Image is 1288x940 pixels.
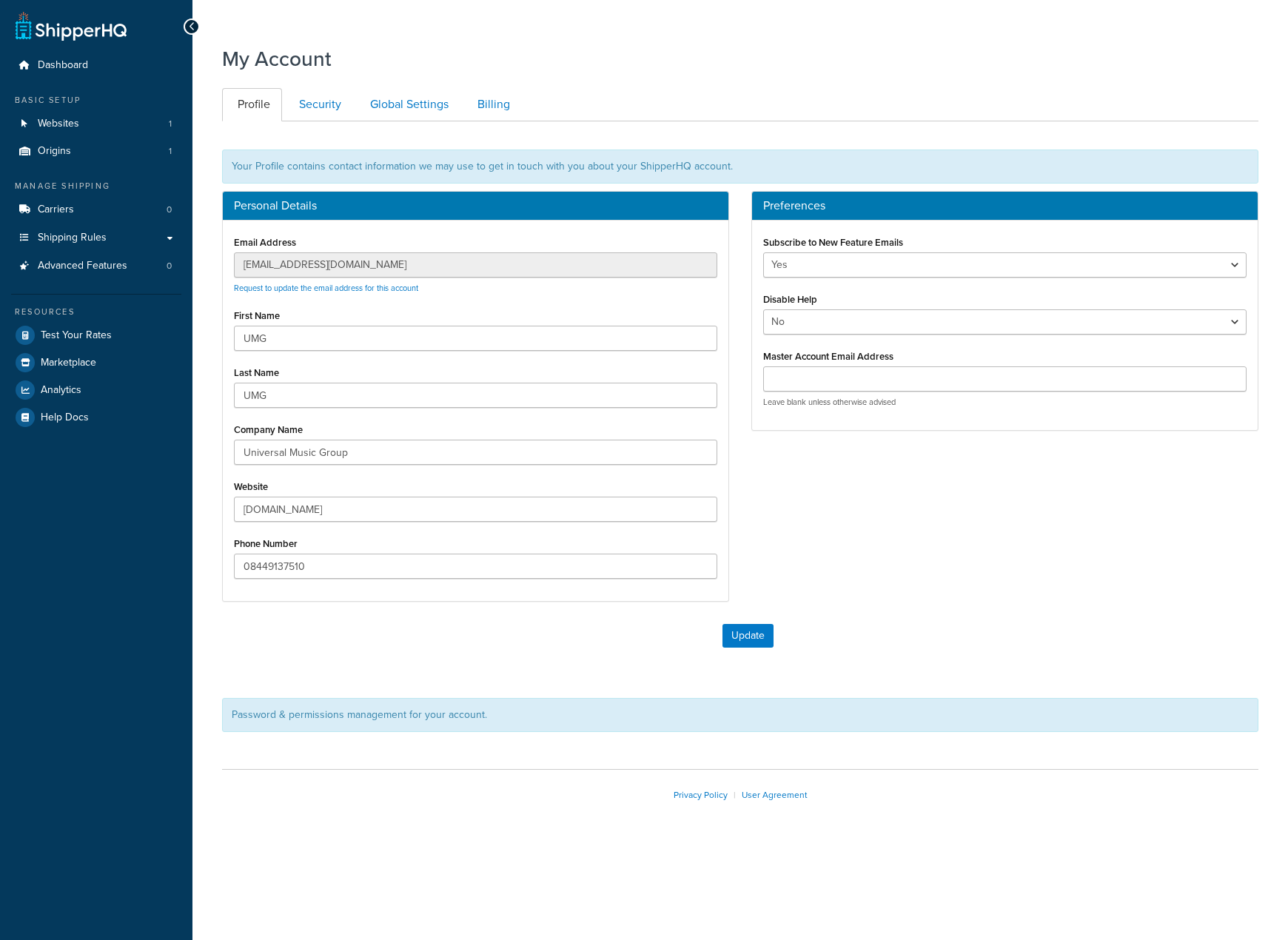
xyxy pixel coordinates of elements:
li: Websites [11,110,181,138]
li: Origins [11,138,181,165]
span: Help Docs [41,412,89,424]
a: Help Docs [11,404,181,431]
span: Websites [38,118,79,130]
span: Dashboard [38,59,88,72]
div: Resources [11,306,181,318]
div: Basic Setup [11,94,181,107]
label: Company Name [234,424,303,435]
span: Test Your Rates [41,329,112,342]
label: Email Address [234,237,296,248]
span: 0 [167,204,172,216]
label: Subscribe to New Feature Emails [763,237,903,248]
a: User Agreement [742,788,808,802]
div: Your Profile contains contact information we may use to get in touch with you about your ShipperH... [222,150,1258,184]
a: Billing [462,88,522,121]
a: Dashboard [11,52,181,79]
li: Carriers [11,196,181,224]
a: Carriers 0 [11,196,181,224]
label: First Name [234,310,280,321]
h3: Personal Details [234,199,717,212]
a: Security [284,88,353,121]
span: 1 [169,145,172,158]
a: Shipping Rules [11,224,181,252]
div: Manage Shipping [11,180,181,192]
span: Advanced Features [38,260,127,272]
a: Analytics [11,377,181,403]
a: Profile [222,88,282,121]
button: Update [722,624,774,648]
span: Shipping Rules [38,232,107,244]
a: Origins 1 [11,138,181,165]
h3: Preferences [763,199,1247,212]
span: Marketplace [41,357,96,369]
label: Disable Help [763,294,817,305]
span: 0 [167,260,172,272]
span: 1 [169,118,172,130]
a: Advanced Features 0 [11,252,181,280]
span: Carriers [38,204,74,216]
a: Request to update the email address for this account [234,282,418,294]
a: Privacy Policy [674,788,728,802]
a: Websites 1 [11,110,181,138]
label: Phone Number [234,538,298,549]
label: Master Account Email Address [763,351,893,362]
span: | [734,788,736,802]
a: Global Settings [355,88,460,121]
label: Website [234,481,268,492]
label: Last Name [234,367,279,378]
h1: My Account [222,44,332,73]
a: Marketplace [11,349,181,376]
div: Password & permissions management for your account. [222,698,1258,732]
a: Test Your Rates [11,322,181,349]
span: Analytics [41,384,81,397]
a: ShipperHQ Home [16,11,127,41]
li: Advanced Features [11,252,181,280]
p: Leave blank unless otherwise advised [763,397,1247,408]
span: Origins [38,145,71,158]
